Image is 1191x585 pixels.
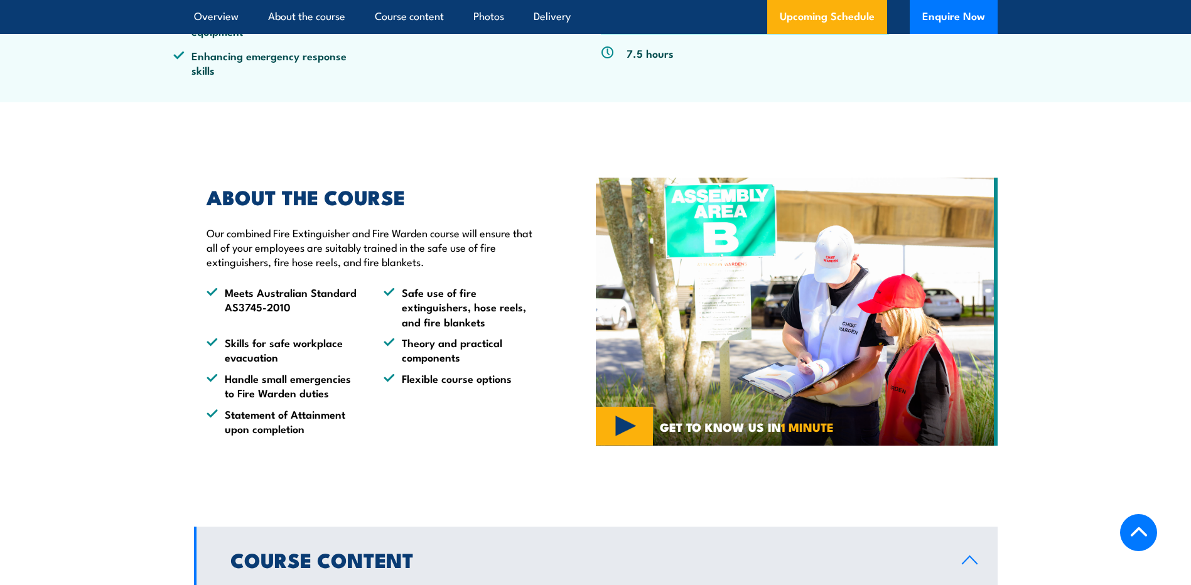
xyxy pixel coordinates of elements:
[384,335,538,365] li: Theory and practical components
[627,46,674,60] p: 7.5 hours
[207,225,538,269] p: Our combined Fire Extinguisher and Fire Warden course will ensure that all of your employees are ...
[207,188,538,205] h2: ABOUT THE COURSE
[207,285,361,329] li: Meets Australian Standard AS3745-2010
[384,371,538,400] li: Flexible course options
[230,550,942,568] h2: Course Content
[207,335,361,365] li: Skills for safe workplace evacuation
[384,285,538,329] li: Safe use of fire extinguishers, hose reels, and fire blankets
[207,371,361,400] li: Handle small emergencies to Fire Warden duties
[173,48,357,78] li: Enhancing emergency response skills
[781,417,834,436] strong: 1 MINUTE
[207,407,361,436] li: Statement of Attainment upon completion
[596,178,998,446] img: Fire Warden and Chief Fire Warden Training
[660,421,834,432] span: GET TO KNOW US IN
